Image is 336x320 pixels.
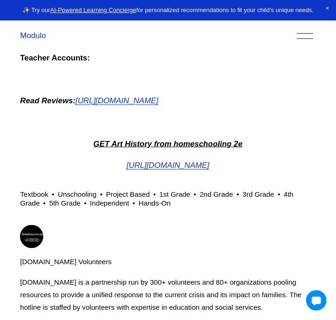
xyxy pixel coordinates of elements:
a: Unschooling [58,191,96,199]
a: 4th Grade [20,191,294,207]
strong: Teacher Accounts: [20,53,90,62]
a: AI-Powered Learning Concierge [50,7,136,13]
a: Textbook [20,191,48,199]
a: Hands-On [139,200,171,207]
p: [DOMAIN_NAME] is a partnership run by 300+ volunteers and 80+ organizations pooling resources to ... [20,276,316,314]
a: 2nd Grade [200,191,233,199]
a: 1st Grade [160,191,190,199]
a: Independent [90,200,129,207]
em: Read Reviews: [20,96,75,105]
span: [DOMAIN_NAME] Volunteers [20,256,112,268]
a: [URL][DOMAIN_NAME] [75,96,158,105]
em: GET Art History from homeschooling 2e [94,140,243,148]
a: [URL][DOMAIN_NAME] [127,161,209,170]
a: 3rd Grade [242,191,274,199]
a: Modulo [20,31,46,40]
a: [DOMAIN_NAME] Volunteers [20,218,112,268]
a: 5th Grade [49,200,81,207]
a: Project Based [106,191,150,199]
